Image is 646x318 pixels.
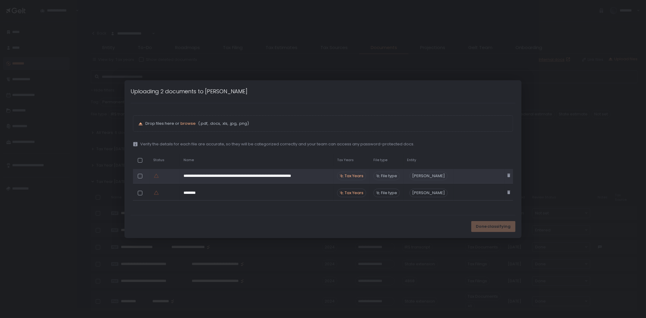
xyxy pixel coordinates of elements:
[181,121,196,126] button: browse
[381,173,397,179] span: File type
[381,190,397,196] span: File type
[373,158,387,162] span: File type
[184,158,194,162] span: Name
[407,158,416,162] span: Entity
[131,87,247,95] h1: Uploading 2 documents to [PERSON_NAME]
[153,158,164,162] span: Status
[345,173,363,179] span: Tax Years
[140,141,414,147] span: Verify the details for each file are accurate, so they will be categorized correctly and your tea...
[409,189,448,197] div: [PERSON_NAME]
[337,158,354,162] span: Tax Years
[145,121,508,126] p: Drop files here or
[345,190,363,196] span: Tax Years
[409,172,448,180] div: [PERSON_NAME]
[197,121,249,126] span: (.pdf, .docx, .xls, .jpg, .png)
